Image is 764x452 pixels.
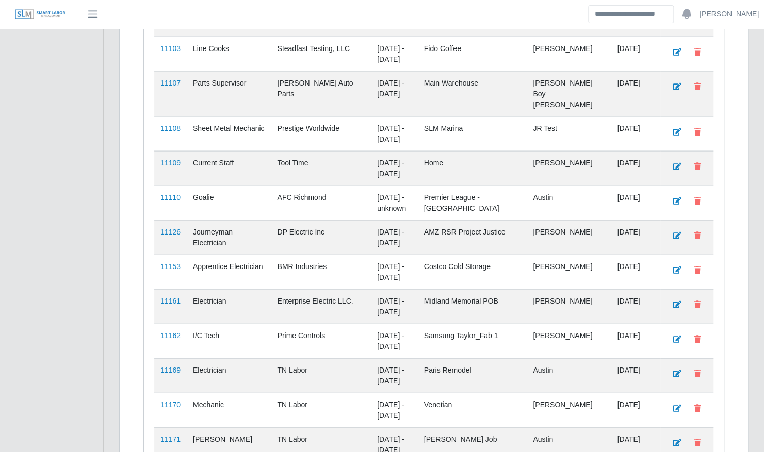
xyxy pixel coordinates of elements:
[160,228,181,236] a: 11126
[371,220,418,255] td: [DATE] - [DATE]
[160,193,181,202] a: 11110
[160,297,181,305] a: 11161
[527,151,611,186] td: [PERSON_NAME]
[611,186,660,220] td: [DATE]
[527,358,611,393] td: Austin
[418,220,527,255] td: AMZ RSR Project Justice
[271,37,371,71] td: Steadfast Testing, LLC
[187,358,271,393] td: Electrician
[187,151,271,186] td: Current Staff
[700,9,759,20] a: [PERSON_NAME]
[611,71,660,116] td: [DATE]
[611,116,660,151] td: [DATE]
[527,255,611,289] td: [PERSON_NAME]
[160,366,181,374] a: 11169
[271,220,371,255] td: DP Electric Inc
[611,220,660,255] td: [DATE]
[187,71,271,116] td: Parts Supervisor
[187,393,271,427] td: Mechanic
[187,220,271,255] td: Journeyman Electrician
[271,151,371,186] td: Tool Time
[187,324,271,358] td: I/C Tech
[418,324,527,358] td: Samsung Taylor_Fab 1
[371,324,418,358] td: [DATE] - [DATE]
[418,37,527,71] td: Fido Coffee
[611,289,660,324] td: [DATE]
[271,358,371,393] td: TN Labor
[271,324,371,358] td: Prime Controls
[187,37,271,71] td: Line Cooks
[527,393,611,427] td: [PERSON_NAME]
[527,186,611,220] td: Austin
[527,324,611,358] td: [PERSON_NAME]
[187,116,271,151] td: Sheet Metal Mechanic
[418,116,527,151] td: SLM Marina
[371,151,418,186] td: [DATE] - [DATE]
[271,393,371,427] td: TN Labor
[160,79,181,87] a: 11107
[160,331,181,340] a: 11162
[371,255,418,289] td: [DATE] - [DATE]
[371,71,418,116] td: [DATE] - [DATE]
[271,116,371,151] td: Prestige Worldwide
[527,220,611,255] td: [PERSON_NAME]
[611,324,660,358] td: [DATE]
[418,151,527,186] td: Home
[371,186,418,220] td: [DATE] - unknown
[187,255,271,289] td: Apprentice Electrician
[187,186,271,220] td: Goalie
[187,289,271,324] td: Electrician
[527,116,611,151] td: JR Test
[271,71,371,116] td: [PERSON_NAME] Auto Parts
[611,393,660,427] td: [DATE]
[611,151,660,186] td: [DATE]
[371,116,418,151] td: [DATE] - [DATE]
[271,289,371,324] td: Enterprise Electric LLC.
[371,393,418,427] td: [DATE] - [DATE]
[371,358,418,393] td: [DATE] - [DATE]
[611,255,660,289] td: [DATE]
[418,186,527,220] td: Premier League - [GEOGRAPHIC_DATA]
[611,37,660,71] td: [DATE]
[611,358,660,393] td: [DATE]
[527,37,611,71] td: [PERSON_NAME]
[588,5,674,23] input: Search
[418,289,527,324] td: Midland Memorial POB
[160,400,181,409] a: 11170
[527,289,611,324] td: [PERSON_NAME]
[418,255,527,289] td: Costco Cold Storage
[271,255,371,289] td: BMR Industries
[160,159,181,167] a: 11109
[271,186,371,220] td: AFC Richmond
[371,37,418,71] td: [DATE] - [DATE]
[160,124,181,132] a: 11108
[160,262,181,271] a: 11153
[371,289,418,324] td: [DATE] - [DATE]
[418,393,527,427] td: Venetian
[418,71,527,116] td: Main Warehouse
[14,9,66,20] img: SLM Logo
[160,435,181,443] a: 11171
[527,71,611,116] td: [PERSON_NAME] Boy [PERSON_NAME]
[160,44,181,53] a: 11103
[418,358,527,393] td: Paris Remodel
